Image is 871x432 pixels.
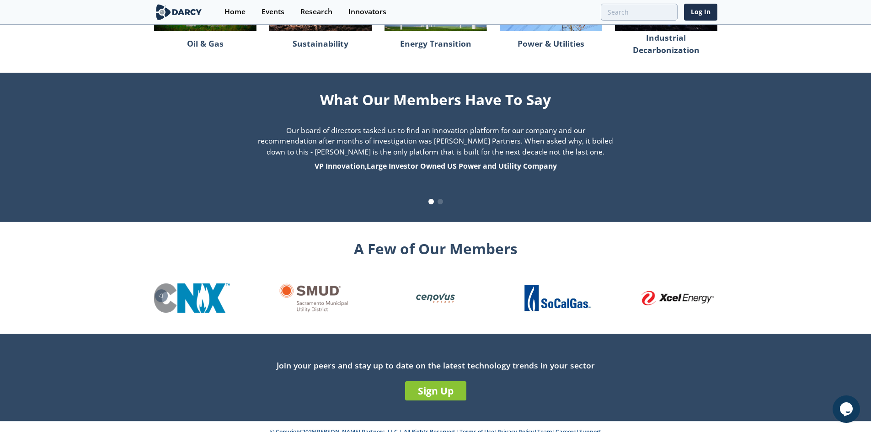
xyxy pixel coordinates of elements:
div: Home [224,8,246,16]
a: Sign Up [405,381,466,400]
img: cenovus.com.png [412,275,458,321]
img: 1677103519379-image%20%2885%29.png [522,283,592,313]
p: Sustainability [293,34,348,53]
p: Industrial Decarbonization [615,34,717,53]
img: cnx.com.png [154,283,230,313]
iframe: chat widget [833,395,862,423]
img: 1613761030129-XCEL%20ENERGY.png [641,291,717,305]
img: logo-wide.svg [154,4,204,20]
div: Research [300,8,332,16]
div: Innovators [348,8,386,16]
a: Log In [684,4,717,21]
div: Join your peers and stay up to date on the latest technology trends in your sector [154,359,717,371]
div: 25 / 26 [519,283,595,313]
input: Advanced Search [601,4,678,21]
div: VP Innovation , Large Investor Owned US Power and Utility Company [256,161,615,172]
div: Events [262,8,284,16]
div: 24 / 26 [397,275,473,321]
div: 26 / 26 [641,291,717,305]
div: A Few of Our Members [154,235,717,259]
div: 2 / 4 [224,125,647,172]
div: Previous slide [155,289,168,302]
p: Power & Utilities [518,34,584,53]
img: Smud.org.png [279,283,348,313]
p: Oil & Gas [187,34,224,53]
p: Energy Transition [400,34,471,53]
div: Our board of directors tasked us to find an innovation platform for our company and our recommend... [224,125,647,172]
div: 23 / 26 [276,283,352,313]
div: What Our Members Have To Say [224,85,647,110]
div: 22 / 26 [154,283,230,313]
